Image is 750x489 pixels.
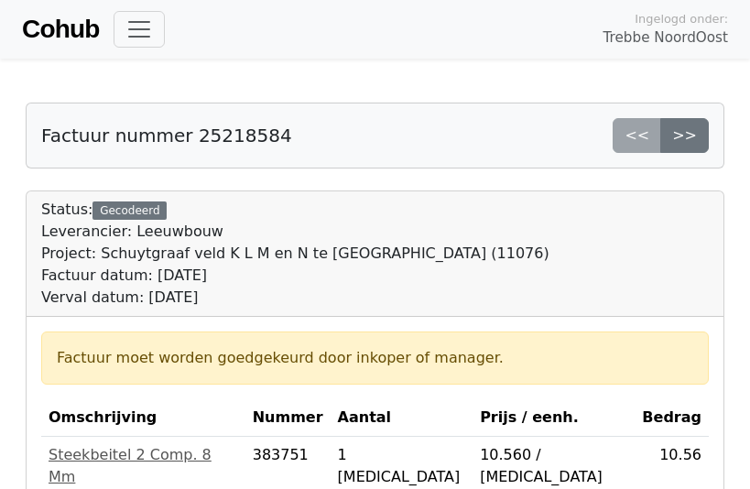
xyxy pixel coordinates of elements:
th: Aantal [331,399,473,437]
h5: Factuur nummer 25218584 [41,125,292,147]
div: Verval datum: [DATE] [41,287,549,309]
div: Project: Schuytgraaf veld K L M en N te [GEOGRAPHIC_DATA] (11076) [41,243,549,265]
div: Gecodeerd [92,201,167,220]
th: Prijs / eenh. [473,399,635,437]
span: Ingelogd onder: [635,10,728,27]
th: Nummer [245,399,331,437]
div: 10.560 / [MEDICAL_DATA] [480,444,627,488]
th: Bedrag [635,399,709,437]
a: >> [660,118,709,153]
div: 1 [MEDICAL_DATA] [338,444,466,488]
div: Factuur moet worden goedgekeurd door inkoper of manager. [57,347,693,369]
button: Toggle navigation [114,11,165,48]
div: Status: [41,199,549,309]
div: Steekbeitel 2 Comp. 8 Mm [49,444,238,488]
th: Omschrijving [41,399,245,437]
a: Cohub [22,7,99,51]
span: Trebbe NoordOost [603,27,728,49]
div: Factuur datum: [DATE] [41,265,549,287]
div: Leverancier: Leeuwbouw [41,221,549,243]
